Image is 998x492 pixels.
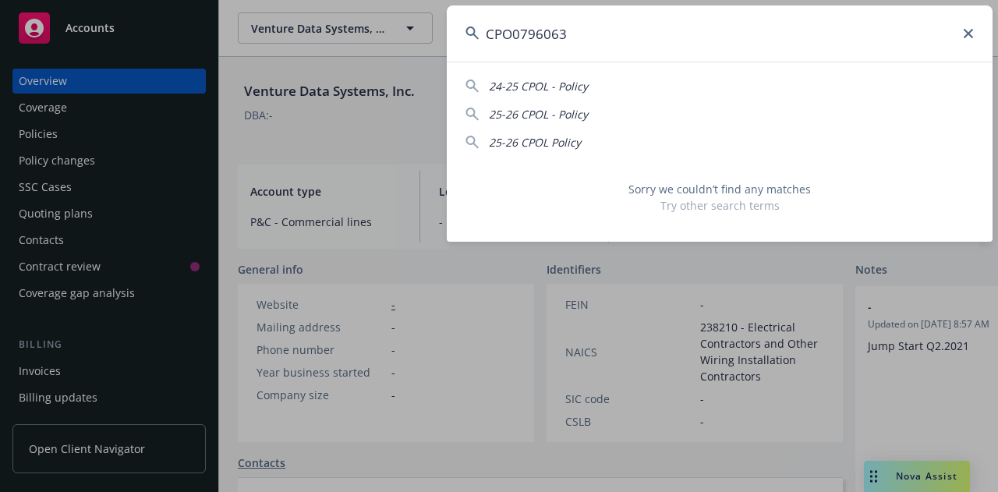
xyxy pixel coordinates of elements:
[447,5,993,62] input: Search...
[489,107,588,122] span: 25-26 CPOL - Policy
[489,135,581,150] span: 25-26 CPOL Policy
[465,181,974,197] span: Sorry we couldn’t find any matches
[489,79,588,94] span: 24-25 CPOL - Policy
[465,197,974,214] span: Try other search terms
